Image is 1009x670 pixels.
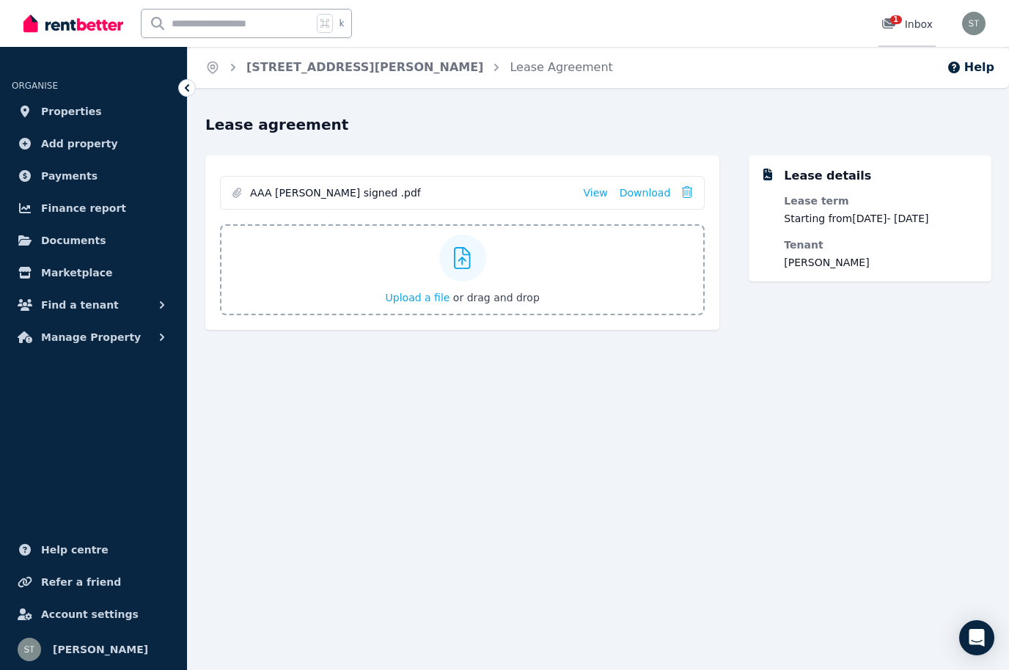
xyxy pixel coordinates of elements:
[620,185,671,200] a: Download
[41,328,141,346] span: Manage Property
[386,290,540,305] button: Upload a file or drag and drop
[41,232,106,249] span: Documents
[12,290,175,320] button: Find a tenant
[41,605,139,623] span: Account settings
[12,323,175,352] button: Manage Property
[188,47,631,88] nav: Breadcrumb
[41,167,98,185] span: Payments
[12,258,175,287] a: Marketplace
[784,238,928,252] dt: Tenant
[12,129,175,158] a: Add property
[453,292,540,303] span: or drag and drop
[784,194,928,208] dt: Lease term
[12,81,58,91] span: ORGANISE
[12,97,175,126] a: Properties
[41,264,112,281] span: Marketplace
[962,12,986,35] img: Samantha Thomas
[250,185,572,200] span: AAA [PERSON_NAME] signed .pdf
[784,167,871,185] div: Lease details
[41,573,121,591] span: Refer a friend
[205,114,991,135] h1: Lease agreement
[784,211,928,226] dd: Starting from [DATE] - [DATE]
[23,12,123,34] img: RentBetter
[41,135,118,152] span: Add property
[53,641,148,658] span: [PERSON_NAME]
[41,199,126,217] span: Finance report
[18,638,41,661] img: Samantha Thomas
[41,541,109,559] span: Help centre
[959,620,994,655] div: Open Intercom Messenger
[12,567,175,597] a: Refer a friend
[510,60,612,74] a: Lease Agreement
[12,161,175,191] a: Payments
[784,255,928,270] span: [PERSON_NAME]
[41,103,102,120] span: Properties
[881,17,933,32] div: Inbox
[386,292,450,303] span: Upload a file
[12,535,175,564] a: Help centre
[890,15,902,24] span: 1
[12,194,175,223] a: Finance report
[339,18,344,29] span: k
[584,185,608,200] a: View
[41,296,119,314] span: Find a tenant
[12,600,175,629] a: Account settings
[12,226,175,255] a: Documents
[947,59,994,76] button: Help
[246,60,483,74] a: [STREET_ADDRESS][PERSON_NAME]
